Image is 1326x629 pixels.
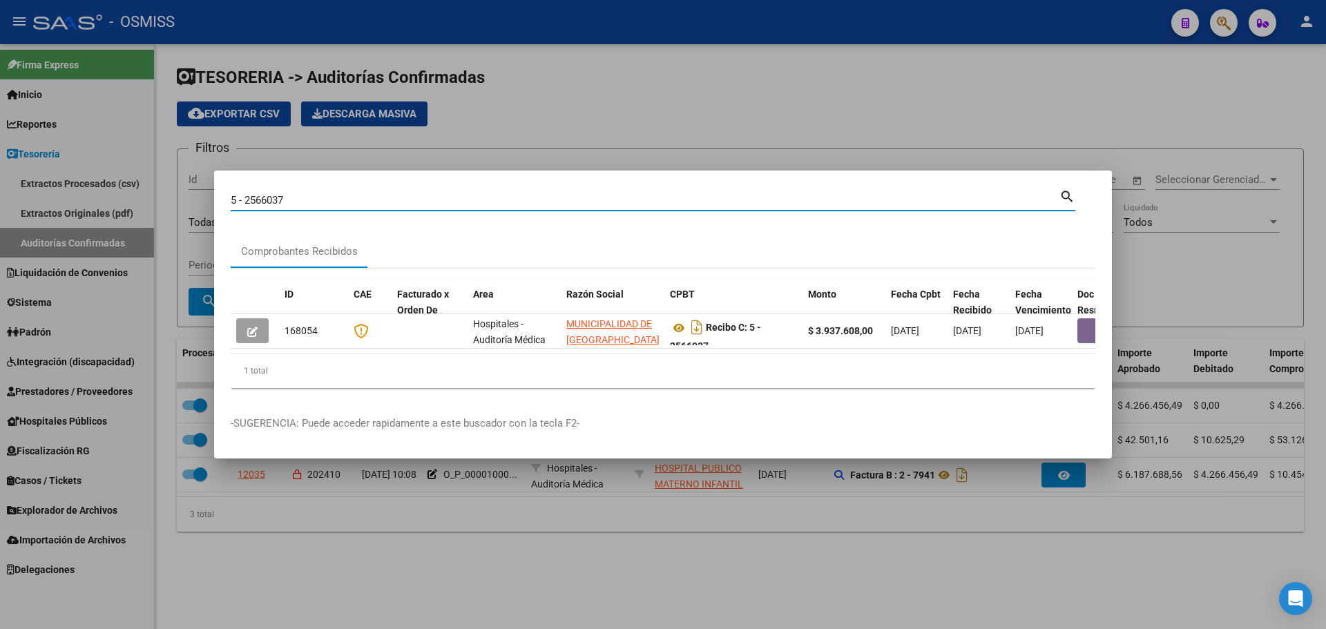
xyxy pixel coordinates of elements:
datatable-header-cell: Monto [803,280,885,340]
i: Descargar documento [688,316,706,338]
span: Fecha Recibido [953,289,992,316]
div: 1 total [231,354,1095,388]
div: Open Intercom Messenger [1279,582,1312,615]
span: [DATE] [1015,325,1044,336]
span: Hospitales - Auditoría Médica [473,318,546,345]
div: 168054 [285,323,343,339]
datatable-header-cell: CPBT [664,280,803,340]
span: [DATE] [891,325,919,336]
datatable-header-cell: Doc Respaldatoria [1072,280,1155,340]
div: Comprobantes Recibidos [241,244,358,260]
datatable-header-cell: Facturado x Orden De [392,280,468,340]
datatable-header-cell: Fecha Cpbt [885,280,948,340]
strong: $ 3.937.608,00 [808,325,873,336]
span: [DATE] [953,325,981,336]
span: Doc Respaldatoria [1077,289,1140,316]
datatable-header-cell: CAE [348,280,392,340]
datatable-header-cell: ID [279,280,348,340]
span: MUNICIPALIDAD DE [GEOGRAPHIC_DATA][PERSON_NAME] [566,318,660,361]
datatable-header-cell: Fecha Recibido [948,280,1010,340]
span: Facturado x Orden De [397,289,449,316]
span: Fecha Cpbt [891,289,941,300]
span: Fecha Vencimiento [1015,289,1071,316]
span: Monto [808,289,836,300]
datatable-header-cell: Area [468,280,561,340]
span: CPBT [670,289,695,300]
datatable-header-cell: Razón Social [561,280,664,340]
datatable-header-cell: Fecha Vencimiento [1010,280,1072,340]
p: -SUGERENCIA: Puede acceder rapidamente a este buscador con la tecla F2- [231,416,1095,432]
mat-icon: search [1059,187,1075,204]
strong: Recibo C: 5 - 2566037 [670,322,761,352]
span: Razón Social [566,289,624,300]
span: Area [473,289,494,300]
span: ID [285,289,294,300]
span: CAE [354,289,372,300]
div: 33999000709 [566,316,659,345]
